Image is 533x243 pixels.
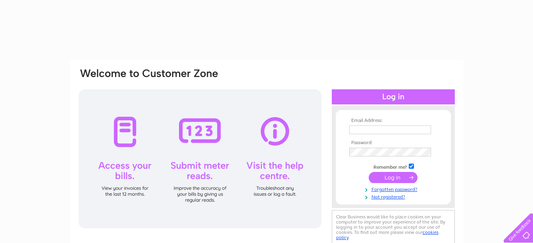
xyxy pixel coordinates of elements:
[336,229,439,240] a: cookies policy
[347,118,439,123] th: Email Address:
[347,140,439,146] th: Password:
[347,162,439,170] td: Remember me?
[369,172,418,183] input: Submit
[349,185,439,193] a: Forgotten password?
[349,193,439,200] a: Not registered?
